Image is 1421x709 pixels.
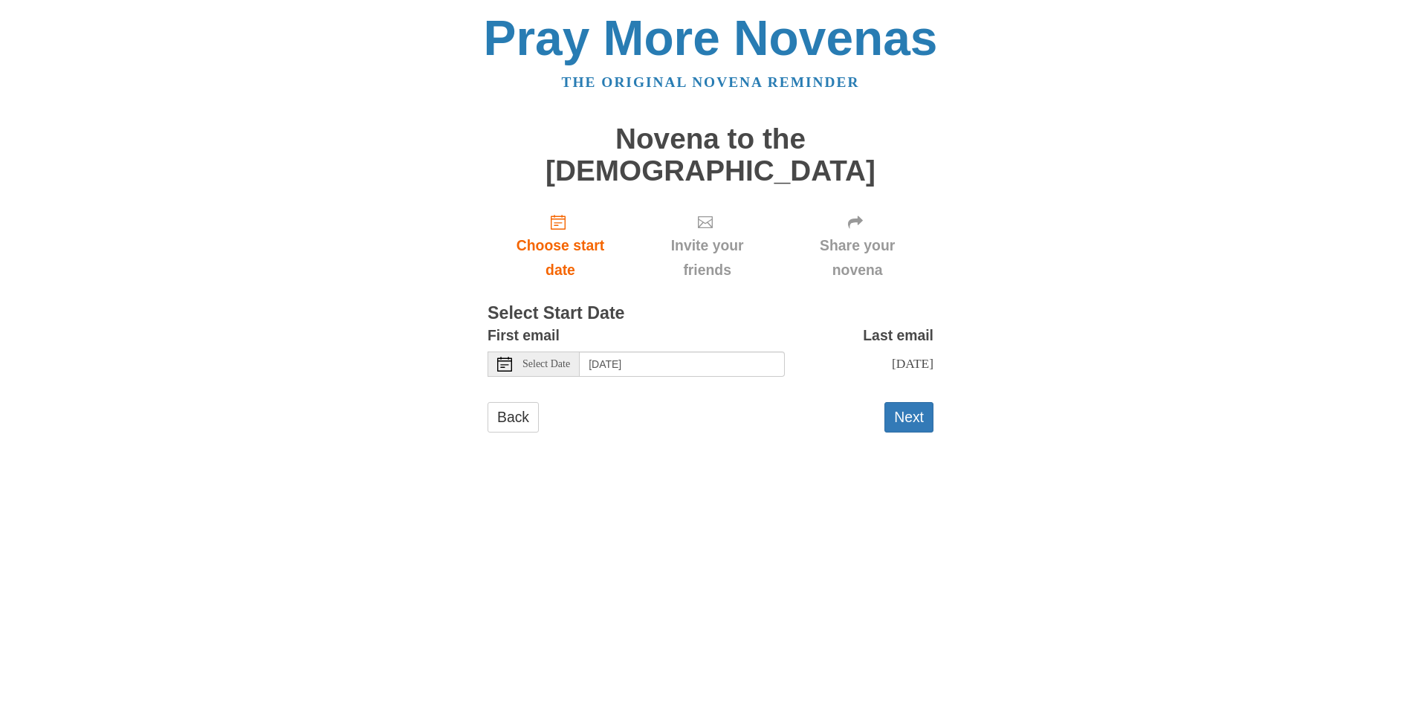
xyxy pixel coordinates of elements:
[484,10,938,65] a: Pray More Novenas
[796,233,919,282] span: Share your novena
[781,201,933,290] div: Click "Next" to confirm your start date first.
[488,402,539,433] a: Back
[562,74,860,90] a: The original novena reminder
[488,123,933,187] h1: Novena to the [DEMOGRAPHIC_DATA]
[633,201,781,290] div: Click "Next" to confirm your start date first.
[488,323,560,348] label: First email
[488,304,933,323] h3: Select Start Date
[863,323,933,348] label: Last email
[488,201,633,290] a: Choose start date
[892,356,933,371] span: [DATE]
[648,233,766,282] span: Invite your friends
[884,402,933,433] button: Next
[522,359,570,369] span: Select Date
[502,233,618,282] span: Choose start date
